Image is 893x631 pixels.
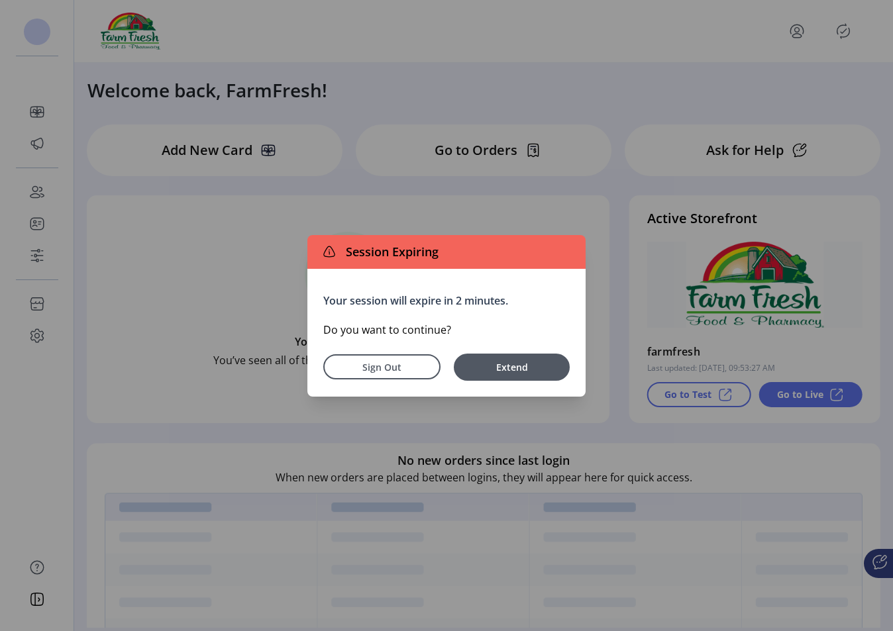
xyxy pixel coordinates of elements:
span: Extend [460,360,563,374]
span: Session Expiring [341,243,439,261]
span: Sign Out [341,360,423,374]
p: Your session will expire in 2 minutes. [323,293,570,309]
button: Extend [454,354,570,381]
button: Sign Out [323,354,441,379]
p: Do you want to continue? [323,322,570,338]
